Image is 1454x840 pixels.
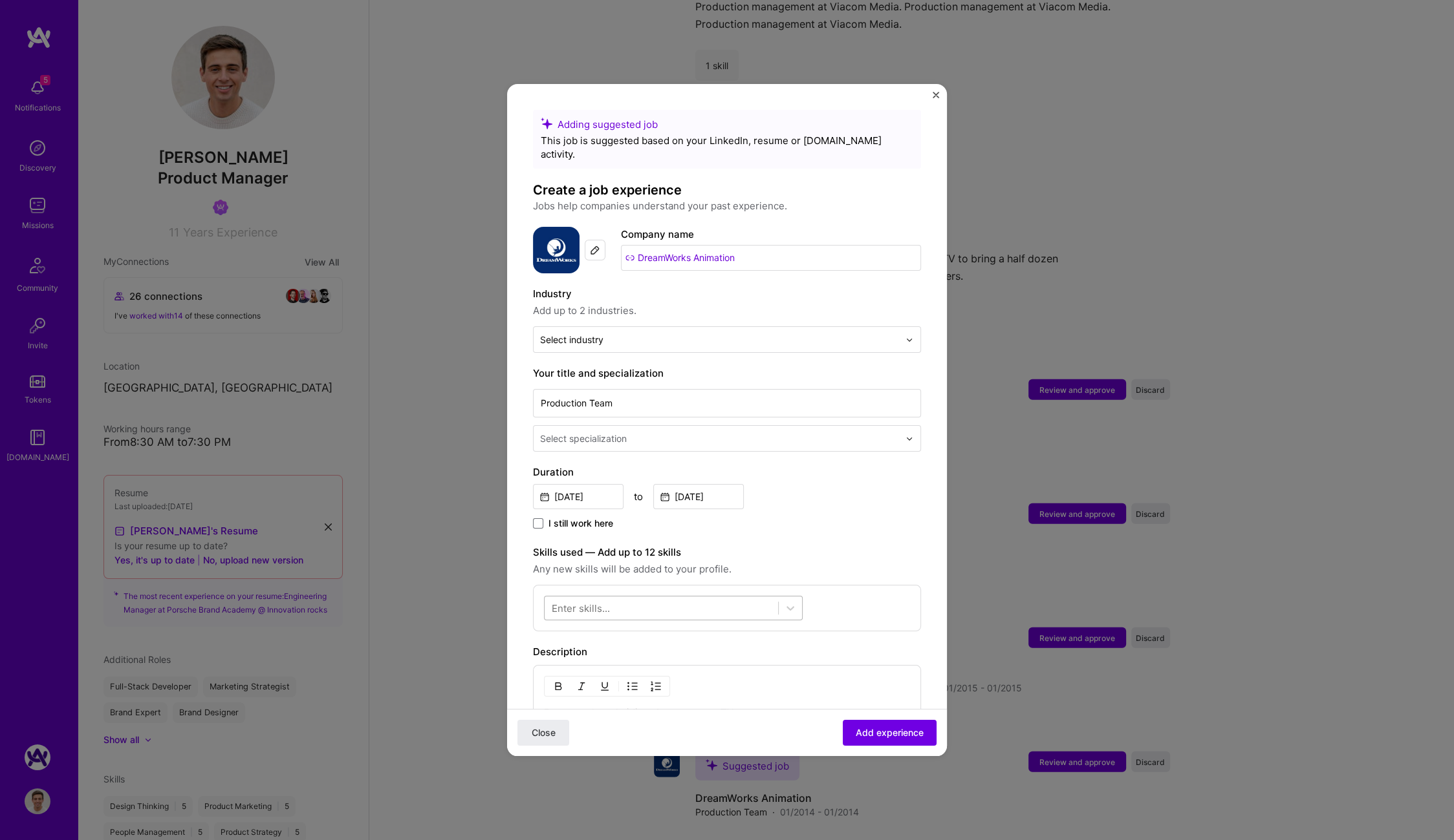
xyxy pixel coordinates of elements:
[533,389,921,417] input: Role name
[533,366,921,381] label: Your title and specialization
[906,336,913,344] img: drop icon
[843,720,937,746] button: Add experience
[533,198,921,214] p: Jobs help companies understand your past experience.
[532,726,556,739] span: Close
[544,706,910,719] p: Dreamworks subsidiary AwesomenessTV
[627,681,638,691] img: UL
[906,435,913,443] img: drop icon
[576,681,587,691] img: Italic
[533,303,921,319] span: Add up to 2 industries.
[933,92,939,105] button: Close
[540,432,627,445] div: Select specialization
[533,646,587,658] label: Description
[533,484,624,509] input: Date
[552,602,610,615] div: Enter skills...
[621,228,694,240] label: Company name
[533,227,580,273] img: Company logo
[548,517,613,530] span: I still work here
[585,240,605,260] div: Edit
[517,720,569,746] button: Close
[621,245,921,271] input: Search for a company...
[540,333,603,346] div: Select industry
[541,118,552,129] i: icon SuggestedTeams
[590,245,600,255] img: Edit
[533,286,921,302] label: Industry
[533,465,921,480] label: Duration
[600,681,610,691] img: Underline
[533,545,921,560] label: Skills used — Add up to 12 skills
[634,490,643,503] div: to
[553,681,563,691] img: Bold
[541,134,913,161] div: This job is suggested based on your LinkedIn, resume or [DOMAIN_NAME] activity.
[533,182,921,198] h4: Create a job experience
[653,484,744,509] input: Date
[856,726,924,739] span: Add experience
[651,681,661,691] img: OL
[541,118,913,131] div: Adding suggested job
[533,562,921,577] span: Any new skills will be added to your profile.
